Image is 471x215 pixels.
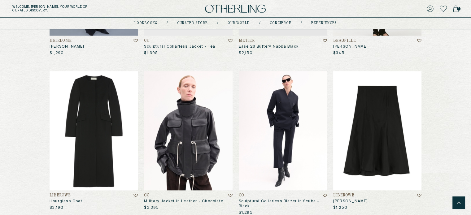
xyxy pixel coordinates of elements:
[167,21,168,26] div: /
[144,71,232,190] img: Military Jacket in Leather - Chocolate
[144,39,150,43] h4: CO
[50,44,138,49] h3: [PERSON_NAME]
[144,193,150,198] h4: CO
[144,205,159,210] p: $2,395
[50,199,138,204] h3: Hourglass Coat
[333,71,421,210] a: DOROTHY SKIRTLIBEROWE[PERSON_NAME]$1,250
[259,21,260,26] div: /
[333,44,421,49] h3: [PERSON_NAME]
[134,22,157,25] a: lookbooks
[50,39,72,43] h4: Heirlome
[239,44,327,49] h3: Ease 28 Buttery Nappa Black
[50,71,138,210] a: HOURGLASS COATLIBEROWEHourglass Coat$3,190
[144,71,232,210] a: Military Jacket in Leather - ChocolateCOMilitary Jacket In Leather - Chocolate$2,395
[311,22,337,25] a: experiences
[239,39,255,43] h4: Metier
[228,22,250,25] a: Our world
[270,22,291,25] a: concierge
[205,5,266,13] img: logo
[217,21,218,26] div: /
[333,51,345,56] p: $345
[333,193,355,198] h4: LIBEROWE
[333,205,347,210] p: $1,250
[12,5,146,12] h5: Welcome, [PERSON_NAME] . Your world of curated discovery.
[333,39,356,43] h4: Beaufille
[301,21,302,26] div: /
[50,71,138,190] img: HOURGLASS COAT
[144,44,232,49] h3: Sculptural Collarless Jacket - Tea
[333,199,421,204] h3: [PERSON_NAME]
[239,71,327,190] img: Sculptural Collarless Blazer in Scuba - Black
[50,205,63,210] p: $3,190
[457,7,460,11] span: 1
[144,199,232,204] h3: Military Jacket In Leather - Chocolate
[177,22,208,25] a: Curated store
[239,193,244,198] h4: CO
[50,51,64,56] p: $1,290
[239,199,327,209] h3: Sculptural Collarless Blazer In Scuba - Black
[333,71,421,190] img: DOROTHY SKIRT
[239,51,253,56] p: $2,150
[144,51,158,56] p: $1,395
[453,4,459,13] a: 1
[50,193,71,198] h4: LIBEROWE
